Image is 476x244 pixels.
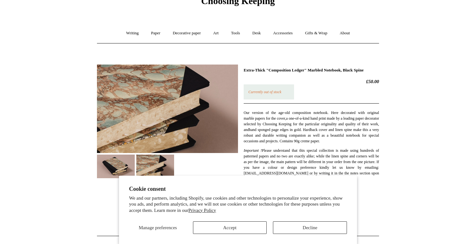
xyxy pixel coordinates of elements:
p: Our version of the age-old composition notebook. Here decorated with original marble papers for t... [244,110,379,144]
a: About [334,25,356,42]
img: Extra-Thick "Composition Ledger" Marbled Notebook, Black Spine [97,65,238,153]
a: Tools [225,25,246,42]
a: Paper [145,25,166,42]
h2: £50.00 [244,79,379,84]
h2: Cookie consent [129,186,347,192]
a: Privacy Policy [188,208,216,213]
img: Extra-Thick "Composition Ledger" Marbled Notebook, Black Spine [136,155,174,178]
img: Extra-Thick "Composition Ledger" Marbled Notebook, Black Spine [97,155,135,178]
span: Manage preferences [139,225,177,230]
a: Art [207,25,224,42]
span: a one-of-a-kind hand print made by a leading paper decorator selected by Choosing Keeping for the... [244,116,379,126]
a: Desk [247,25,267,42]
button: Manage preferences [129,221,187,234]
a: Choosing Keeping [201,1,275,5]
a: Writing [121,25,144,42]
a: Gifts & Wrap [299,25,333,42]
h1: Extra-Thick "Composition Ledger" Marbled Notebook, Black Spine [244,68,379,73]
i: Important ! [244,148,262,153]
em: Currently out of stock [248,90,281,94]
button: Decline [273,221,347,234]
a: Decorative paper [167,25,207,42]
button: Accept [193,221,267,234]
p: Please understand that this special collection is made using hundreds of patterned papers and no ... [244,148,379,182]
p: We and our partners, including Shopify, use cookies and other technologies to personalize your ex... [129,195,347,214]
a: Accessories [268,25,298,42]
